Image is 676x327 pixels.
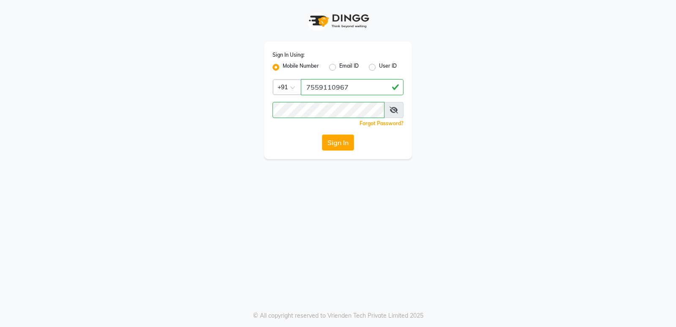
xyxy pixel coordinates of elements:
label: Mobile Number [283,62,319,72]
label: Email ID [339,62,359,72]
input: Username [273,102,384,118]
label: User ID [379,62,397,72]
button: Sign In [322,135,354,151]
label: Sign In Using: [273,51,305,59]
input: Username [301,79,403,95]
img: logo1.svg [304,8,372,33]
a: Forgot Password? [360,120,403,126]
